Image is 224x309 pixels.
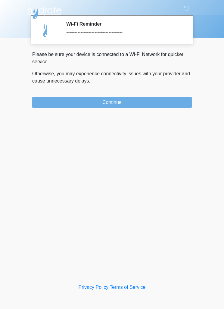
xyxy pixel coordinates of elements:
[37,21,55,39] img: Agent Avatar
[110,285,145,290] a: Terms of Service
[79,285,109,290] a: Privacy Policy
[66,29,183,36] div: ~~~~~~~~~~~~~~~~~~~~
[32,51,192,65] p: Please be sure your device is connected to a Wi-Fi Network for quicker service.
[32,97,192,108] button: Continue
[26,5,62,20] img: Hydrate IV Bar - Scottsdale Logo
[32,70,192,85] p: Otherwise, you may experience connectivity issues with your provider and cause unnecessary delays
[108,285,110,290] a: |
[89,78,90,83] span: .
